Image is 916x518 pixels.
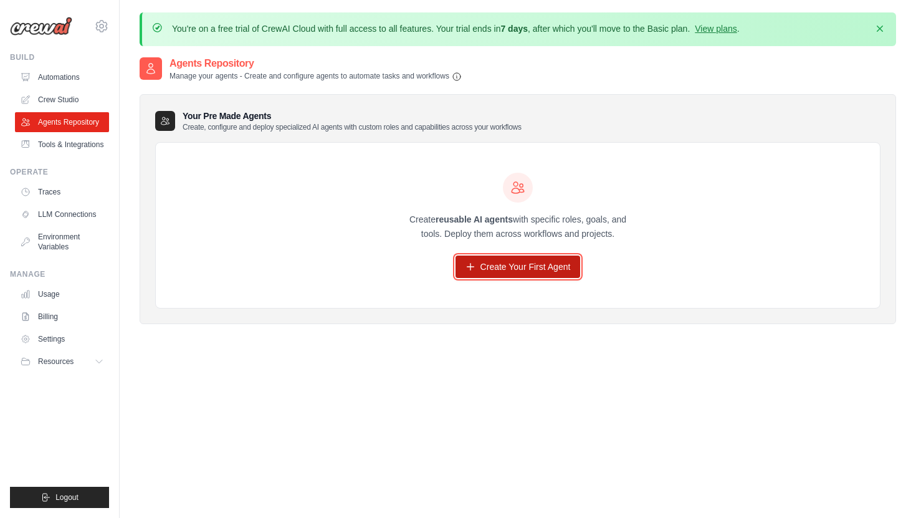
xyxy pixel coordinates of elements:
[398,213,637,241] p: Create with specific roles, goals, and tools. Deploy them across workflows and projects.
[15,227,109,257] a: Environment Variables
[172,22,740,35] p: You're on a free trial of CrewAI Cloud with full access to all features. Your trial ends in , aft...
[10,269,109,279] div: Manage
[15,352,109,372] button: Resources
[436,214,513,224] strong: reusable AI agents
[456,256,581,278] a: Create Your First Agent
[500,24,528,34] strong: 7 days
[10,17,72,36] img: Logo
[15,182,109,202] a: Traces
[10,52,109,62] div: Build
[15,135,109,155] a: Tools & Integrations
[55,492,79,502] span: Logout
[10,487,109,508] button: Logout
[38,357,74,367] span: Resources
[15,307,109,327] a: Billing
[183,110,522,132] h3: Your Pre Made Agents
[169,71,462,82] p: Manage your agents - Create and configure agents to automate tasks and workflows
[15,90,109,110] a: Crew Studio
[10,167,109,177] div: Operate
[15,112,109,132] a: Agents Repository
[15,67,109,87] a: Automations
[169,56,462,71] h2: Agents Repository
[15,284,109,304] a: Usage
[15,204,109,224] a: LLM Connections
[183,122,522,132] p: Create, configure and deploy specialized AI agents with custom roles and capabilities across your...
[695,24,737,34] a: View plans
[15,329,109,349] a: Settings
